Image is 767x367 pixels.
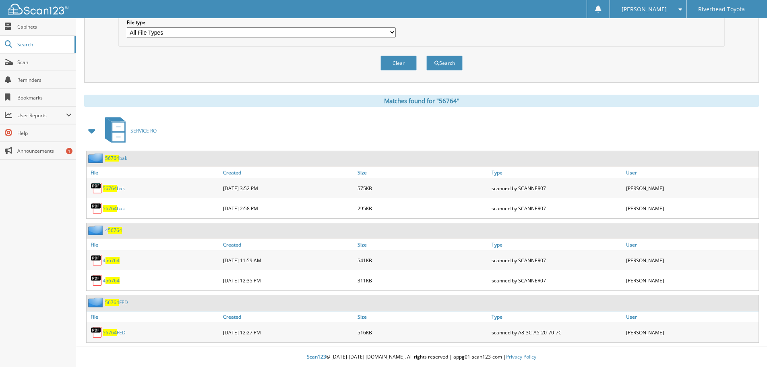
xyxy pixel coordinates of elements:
a: Privacy Policy [506,353,536,360]
a: 56764bak [103,185,125,192]
div: [PERSON_NAME] [624,272,759,288]
span: Announcements [17,147,72,154]
button: Clear [380,56,417,70]
span: 56764 [105,299,119,306]
span: Reminders [17,77,72,83]
span: 56764 [103,205,117,212]
div: scanned by SCANNER07 [490,272,624,288]
div: [PERSON_NAME] [624,200,759,216]
img: PDF.png [91,274,103,286]
span: [PERSON_NAME] [622,7,667,12]
a: 456764 [103,257,120,264]
a: Created [221,167,356,178]
img: folder2.png [88,297,105,307]
div: scanned by A8-3C-A5-20-70-7C [490,324,624,340]
div: [DATE] 12:35 PM [221,272,356,288]
a: 56764FED [103,329,126,336]
span: 56764 [108,227,122,234]
div: scanned by SCANNER07 [490,200,624,216]
a: 56764bak [105,155,127,162]
span: Bookmarks [17,94,72,101]
span: Cabinets [17,23,72,30]
a: User [624,311,759,322]
img: folder2.png [88,153,105,163]
span: 56764 [103,329,117,336]
button: Search [426,56,463,70]
a: SERVICE RO [100,115,157,147]
img: PDF.png [91,182,103,194]
a: User [624,167,759,178]
a: Type [490,311,624,322]
a: 56764bak [103,205,125,212]
span: Help [17,130,72,137]
div: [PERSON_NAME] [624,324,759,340]
span: Scan [17,59,72,66]
iframe: Chat Widget [727,328,767,367]
img: folder2.png [88,225,105,235]
div: [PERSON_NAME] [624,180,759,196]
a: Type [490,167,624,178]
div: 541KB [356,252,490,268]
a: 56764FED [105,299,128,306]
div: © [DATE]-[DATE] [DOMAIN_NAME]. All rights reserved | appg01-scan123-com | [76,347,767,367]
div: 295KB [356,200,490,216]
div: 516KB [356,324,490,340]
a: File [87,239,221,250]
label: File type [127,19,396,26]
a: 456764 [105,227,122,234]
a: Type [490,239,624,250]
a: Size [356,311,490,322]
span: 56764 [105,277,120,284]
div: 311KB [356,272,490,288]
div: [DATE] 12:27 PM [221,324,356,340]
div: scanned by SCANNER07 [490,180,624,196]
div: [DATE] 11:59 AM [221,252,356,268]
img: PDF.png [91,326,103,338]
div: [DATE] 2:58 PM [221,200,356,216]
div: Matches found for "56764" [84,95,759,107]
span: Riverhead Toyota [698,7,745,12]
span: Scan123 [307,353,326,360]
a: Created [221,311,356,322]
img: scan123-logo-white.svg [8,4,68,15]
a: Size [356,239,490,250]
div: 575KB [356,180,490,196]
a: Size [356,167,490,178]
div: scanned by SCANNER07 [490,252,624,268]
img: PDF.png [91,202,103,214]
div: [PERSON_NAME] [624,252,759,268]
img: PDF.png [91,254,103,266]
div: 1 [66,148,72,154]
a: File [87,167,221,178]
a: Created [221,239,356,250]
span: User Reports [17,112,66,119]
a: User [624,239,759,250]
div: [DATE] 3:52 PM [221,180,356,196]
a: 456764 [103,277,120,284]
span: SERVICE RO [130,127,157,134]
span: 56764 [105,155,119,162]
span: Search [17,41,70,48]
a: File [87,311,221,322]
span: 56764 [103,185,117,192]
span: 56764 [105,257,120,264]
